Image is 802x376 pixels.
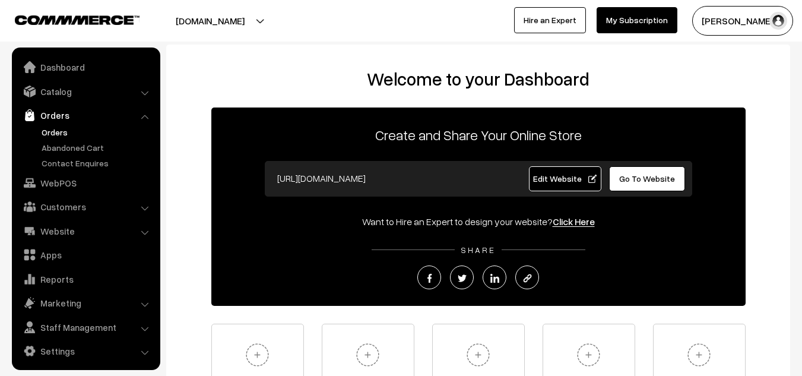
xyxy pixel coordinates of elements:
img: plus.svg [351,339,384,371]
a: Dashboard [15,56,156,78]
a: Go To Website [609,166,686,191]
img: plus.svg [462,339,494,371]
a: Marketing [15,292,156,314]
img: plus.svg [683,339,715,371]
button: [PERSON_NAME]… [692,6,793,36]
a: WebPOS [15,172,156,194]
button: [DOMAIN_NAME] [134,6,286,36]
a: Staff Management [15,317,156,338]
span: Edit Website [533,173,597,184]
img: plus.svg [241,339,274,371]
a: My Subscription [597,7,677,33]
h2: Welcome to your Dashboard [178,68,778,90]
a: Hire an Expert [514,7,586,33]
a: Settings [15,340,156,362]
span: SHARE [455,245,502,255]
a: Click Here [553,216,595,228]
img: plus.svg [572,339,605,371]
a: Customers [15,196,156,217]
p: Create and Share Your Online Store [211,124,746,146]
div: Want to Hire an Expert to design your website? [211,214,746,229]
a: Website [15,220,156,242]
a: Orders [39,126,156,138]
span: Go To Website [619,173,675,184]
img: user [769,12,787,30]
a: Orders [15,105,156,126]
a: Contact Enquires [39,157,156,169]
img: COMMMERCE [15,15,140,24]
a: Reports [15,268,156,290]
a: Catalog [15,81,156,102]
a: Abandoned Cart [39,141,156,154]
a: Apps [15,244,156,266]
a: Edit Website [529,166,601,191]
a: COMMMERCE [15,12,119,26]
